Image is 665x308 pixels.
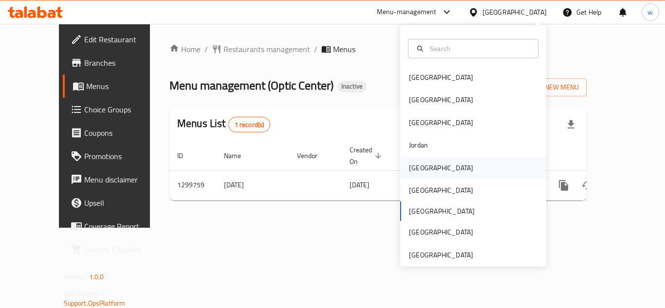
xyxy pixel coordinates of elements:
span: Coverage Report [84,220,162,232]
button: more [552,174,575,197]
a: Restaurants management [212,43,310,55]
li: / [314,43,317,55]
div: [GEOGRAPHIC_DATA] [409,227,473,237]
span: Coupons [84,127,162,139]
div: [GEOGRAPHIC_DATA] [409,250,473,260]
span: Menus [86,80,162,92]
span: Upsell [84,197,162,209]
span: Menu management ( Optic Center ) [169,74,333,96]
a: Home [169,43,201,55]
td: [DATE] [216,170,289,200]
td: 1299759 [169,170,216,200]
span: Grocery Checklist [84,244,162,255]
div: [GEOGRAPHIC_DATA] [409,185,473,196]
div: Jordan [409,140,428,150]
a: Coverage Report [63,215,170,238]
span: Edit Restaurant [84,34,162,45]
button: Change Status [575,174,599,197]
a: Coupons [63,121,170,145]
div: [GEOGRAPHIC_DATA] [409,117,473,128]
a: Grocery Checklist [63,238,170,261]
a: Upsell [63,191,170,215]
span: Created On [350,144,385,167]
a: Menus [63,74,170,98]
div: [GEOGRAPHIC_DATA] [409,72,473,83]
button: Add New Menu [511,78,587,96]
span: Branches [84,57,162,69]
span: Get support on: [64,287,109,300]
span: w [647,7,653,18]
a: Menu disclaimer [63,168,170,191]
span: Inactive [337,82,367,91]
span: Vendor [297,150,330,162]
input: Search [426,43,532,54]
div: Export file [559,113,583,136]
a: Edit Restaurant [63,28,170,51]
span: Add New Menu [519,81,579,93]
span: [DATE] [350,179,369,191]
span: Choice Groups [84,104,162,115]
span: 1.0.0 [89,271,104,283]
a: Promotions [63,145,170,168]
li: / [204,43,208,55]
span: Menus [333,43,355,55]
div: [GEOGRAPHIC_DATA] [409,94,473,105]
div: Menu-management [377,6,437,18]
div: [GEOGRAPHIC_DATA] [409,163,473,173]
span: Promotions [84,150,162,162]
nav: breadcrumb [169,43,587,55]
span: 1 record(s) [229,120,270,129]
span: Menu disclaimer [84,174,162,185]
span: ID [177,150,196,162]
div: [GEOGRAPHIC_DATA] [482,7,547,18]
h2: Menus List [177,116,270,132]
span: Restaurants management [223,43,310,55]
a: Branches [63,51,170,74]
span: Name [224,150,254,162]
span: Version: [64,271,88,283]
a: Choice Groups [63,98,170,121]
